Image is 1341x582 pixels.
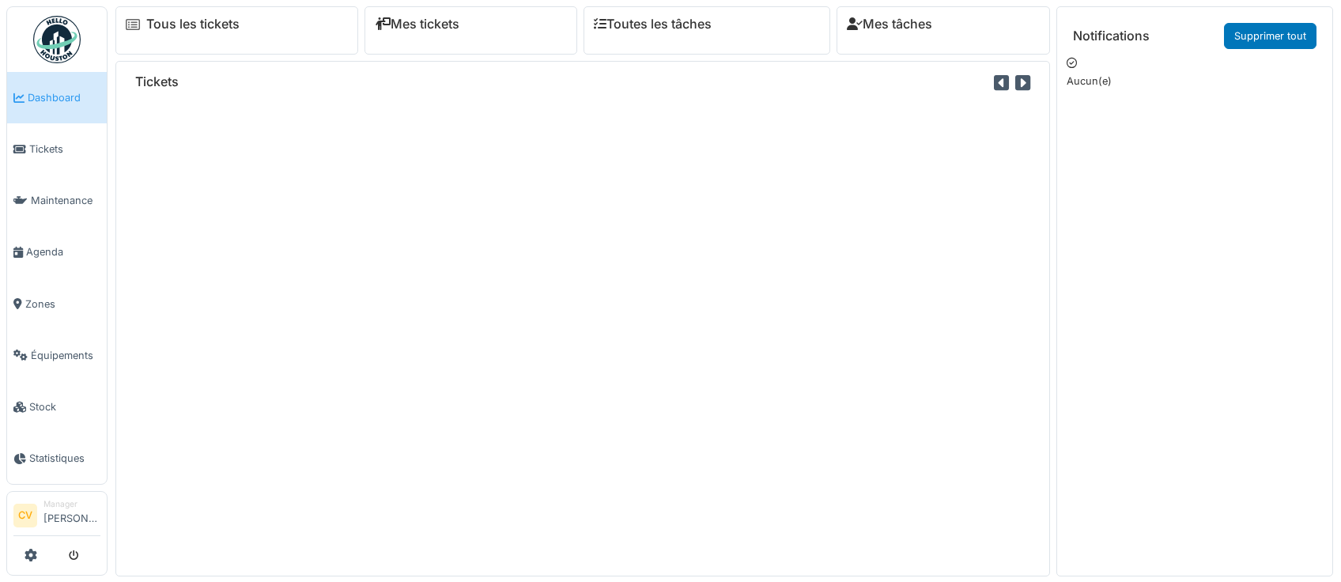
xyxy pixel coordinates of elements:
[7,72,107,123] a: Dashboard
[1224,23,1316,49] a: Supprimer tout
[7,433,107,484] a: Statistiques
[28,90,100,105] span: Dashboard
[13,498,100,536] a: CV Manager[PERSON_NAME]
[1067,74,1323,89] p: Aucun(e)
[7,175,107,226] a: Maintenance
[594,17,712,32] a: Toutes les tâches
[375,17,459,32] a: Mes tickets
[13,504,37,527] li: CV
[33,16,81,63] img: Badge_color-CXgf-gQk.svg
[26,244,100,259] span: Agenda
[31,348,100,363] span: Équipements
[29,142,100,157] span: Tickets
[7,381,107,433] a: Stock
[29,399,100,414] span: Stock
[7,278,107,330] a: Zones
[43,498,100,532] li: [PERSON_NAME]
[29,451,100,466] span: Statistiques
[7,330,107,381] a: Équipements
[25,297,100,312] span: Zones
[146,17,240,32] a: Tous les tickets
[7,123,107,175] a: Tickets
[43,498,100,510] div: Manager
[7,226,107,278] a: Agenda
[847,17,932,32] a: Mes tâches
[31,193,100,208] span: Maintenance
[1073,28,1150,43] h6: Notifications
[135,74,179,89] h6: Tickets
